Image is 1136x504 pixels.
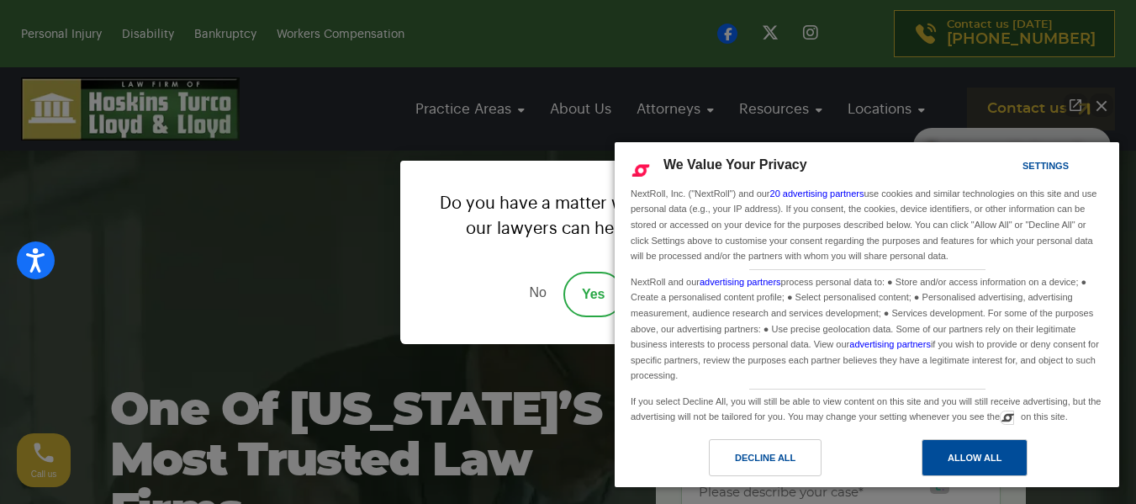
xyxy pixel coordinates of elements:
[849,339,931,349] a: advertising partners
[663,157,807,172] span: We Value Your Privacy
[735,448,795,467] div: Decline All
[627,270,1107,385] div: NextRoll and our process personal data to: ● Store and/or access information on a device; ● Creat...
[1022,157,1069,175] div: Settings
[700,277,781,287] a: advertising partners
[948,448,1001,467] div: Allow All
[627,390,1107,427] div: If you select Decline All, you will still be able to view content on this site and you will still...
[867,439,1109,485] a: Allow All
[512,272,563,317] a: Decline
[770,188,864,199] a: 20 advertising partners
[627,184,1107,266] div: NextRoll, Inc. ("NextRoll") and our use cookies and similar technologies on this site and use per...
[993,152,1033,183] a: Settings
[563,272,624,317] a: Accept
[625,439,867,485] a: Decline All
[414,174,723,258] p: Do you have a matter with which our lawyers can help you?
